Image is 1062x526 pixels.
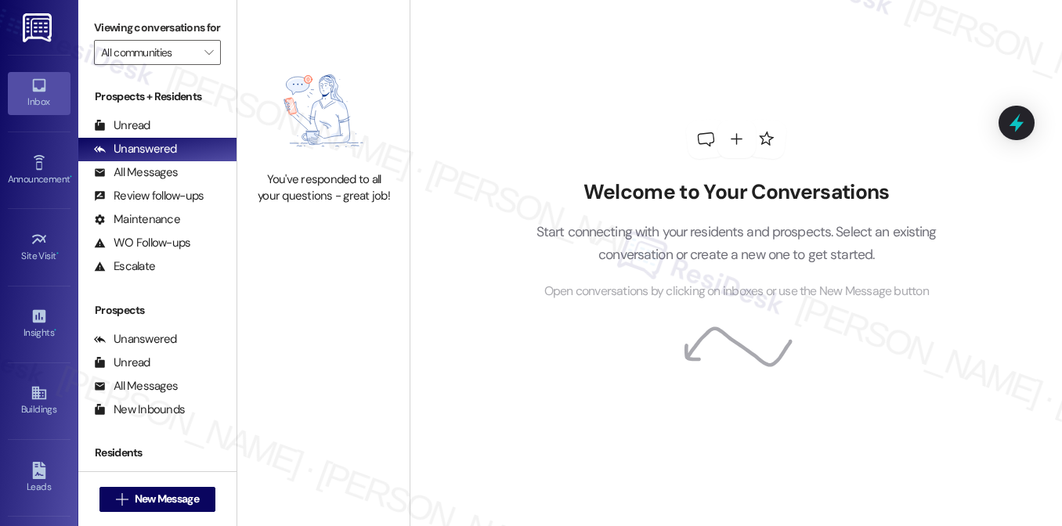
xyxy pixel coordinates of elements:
[94,378,178,394] div: All Messages
[101,40,196,65] input: All communities
[255,58,392,163] img: empty-state
[512,221,960,265] p: Start connecting with your residents and prospects. Select an existing conversation or create a n...
[94,141,177,157] div: Unanswered
[94,235,190,251] div: WO Follow-ups
[94,16,221,40] label: Viewing conversations for
[99,487,215,512] button: New Message
[255,171,392,205] div: You've responded to all your questions - great job!
[94,402,185,418] div: New Inbounds
[70,171,72,182] span: •
[56,248,59,259] span: •
[78,88,237,105] div: Prospects + Residents
[8,457,70,499] a: Leads
[94,164,178,181] div: All Messages
[544,282,929,301] span: Open conversations by clicking on inboxes or use the New Message button
[94,331,177,348] div: Unanswered
[512,180,960,205] h2: Welcome to Your Conversations
[94,258,155,275] div: Escalate
[54,325,56,336] span: •
[8,303,70,345] a: Insights •
[94,117,150,134] div: Unread
[94,188,204,204] div: Review follow-ups
[94,355,150,371] div: Unread
[116,493,128,506] i: 
[8,72,70,114] a: Inbox
[78,302,237,319] div: Prospects
[8,226,70,268] a: Site Visit •
[204,46,213,59] i: 
[23,13,55,42] img: ResiDesk Logo
[8,380,70,422] a: Buildings
[94,211,180,228] div: Maintenance
[78,445,237,461] div: Residents
[135,491,199,507] span: New Message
